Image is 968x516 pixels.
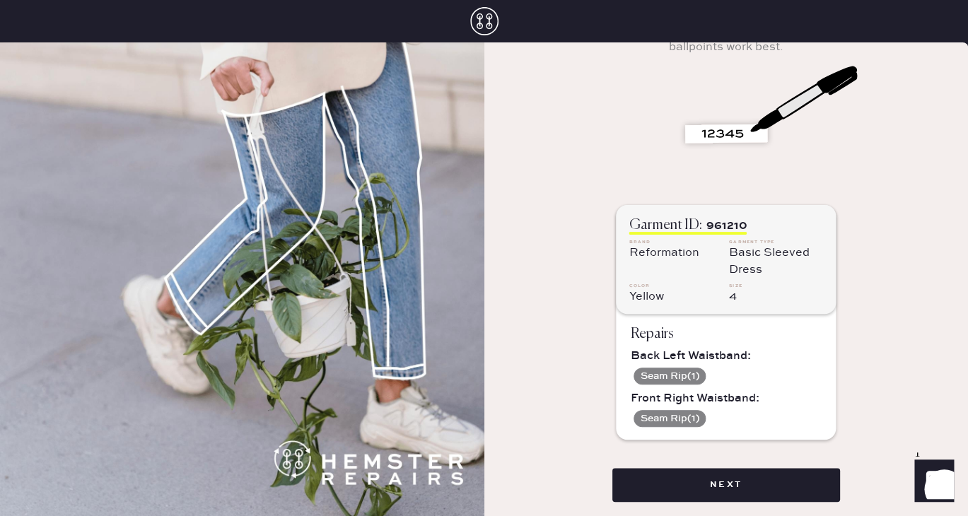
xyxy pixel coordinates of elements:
[629,284,723,288] div: Color
[634,368,706,385] button: Seam Rip(1)
[729,240,824,245] div: Garment Type
[630,348,822,365] div: Back Left Waistband :
[630,321,822,348] div: Repairs
[612,468,840,502] button: Next
[729,245,824,278] div: Basic Sleeved Dress
[630,390,822,407] div: Front Right Waistband :
[663,56,875,150] img: 9b354e66-a9cf-4a24-9a74-5da3bafbc6fa_ruler-pen-garment-id.svg
[706,218,747,233] span: 961210
[634,410,706,427] button: Seam Rip(1)
[629,213,747,232] div: Garment ID:
[629,245,723,262] div: Reformation
[729,284,824,288] div: Size
[629,240,723,245] div: Brand
[629,288,723,305] div: Yellow
[901,452,962,513] iframe: Front Chat
[729,288,824,305] div: 4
